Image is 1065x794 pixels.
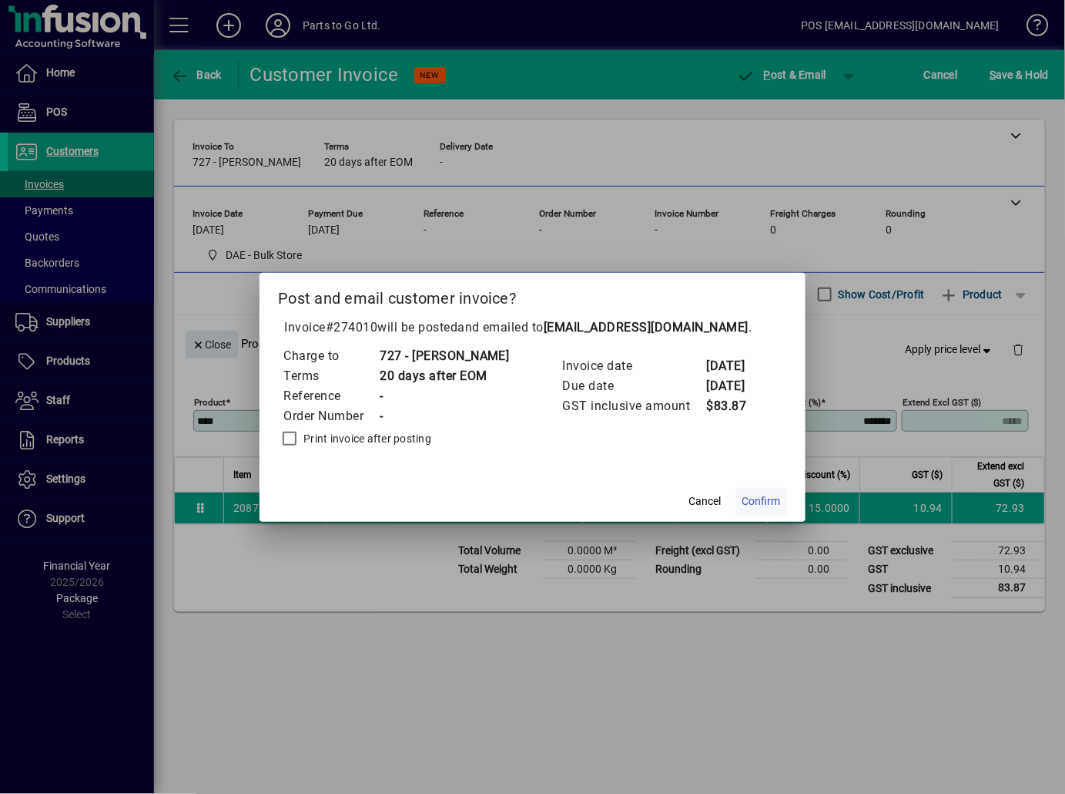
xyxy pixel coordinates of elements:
span: #274010 [326,320,378,335]
td: Order Number [283,406,379,426]
td: Reference [283,386,379,406]
td: Due date [562,376,706,396]
span: Cancel [689,493,722,510]
span: Confirm [742,493,781,510]
b: [EMAIL_ADDRESS][DOMAIN_NAME] [544,320,749,335]
td: Terms [283,366,379,386]
td: - [379,386,510,406]
td: - [379,406,510,426]
td: Charge to [283,346,379,366]
label: Print invoice after posting [300,431,431,446]
p: Invoice will be posted . [278,318,787,337]
td: 727 - [PERSON_NAME] [379,346,510,366]
td: [DATE] [706,356,768,376]
td: $83.87 [706,396,768,416]
td: Invoice date [562,356,706,376]
td: [DATE] [706,376,768,396]
td: 20 days after EOM [379,366,510,386]
span: and emailed to [457,320,749,335]
h2: Post and email customer invoice? [260,273,805,318]
button: Cancel [681,488,730,516]
button: Confirm [736,488,787,516]
td: GST inclusive amount [562,396,706,416]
